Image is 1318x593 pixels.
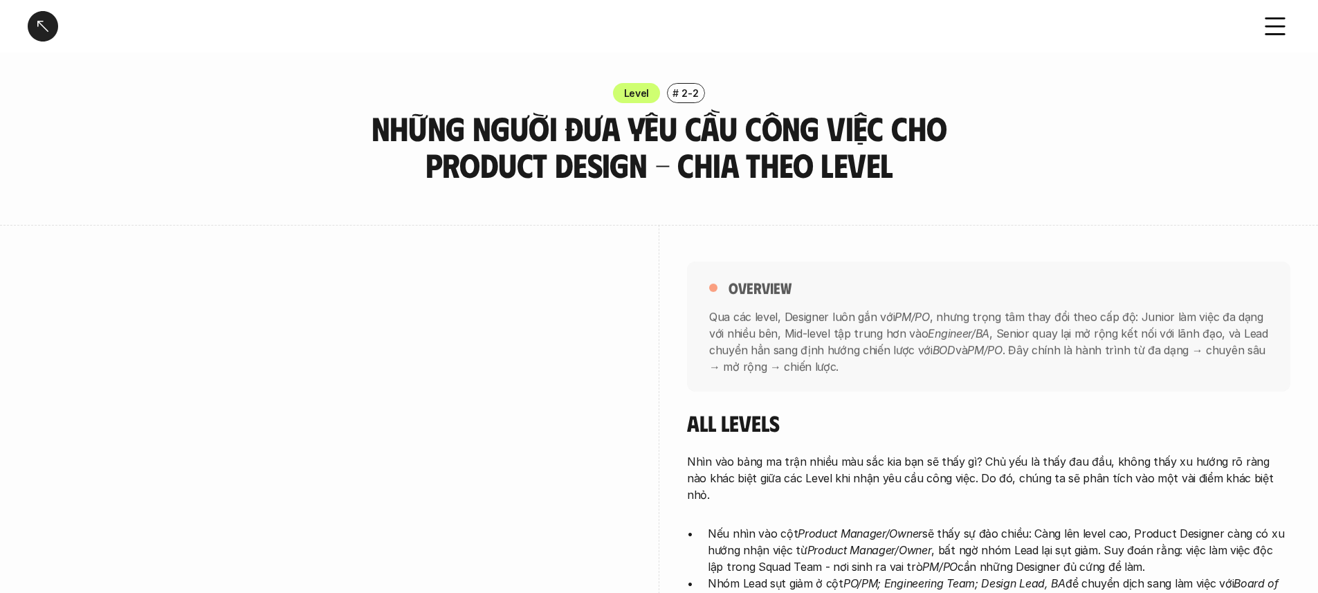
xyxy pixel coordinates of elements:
[967,343,1003,356] em: PM/PO
[672,88,679,98] h6: #
[933,343,955,356] em: BOD
[687,410,1290,436] h4: All levels
[843,576,1065,590] em: PO/PM; Engineering Team; Design Lead, BA
[928,326,989,340] em: Engineer/BA
[624,86,650,100] p: Level
[365,110,953,183] h3: Những người đưa yêu cầu công việc cho Product Design - Chia theo Level
[708,525,1290,575] p: Nếu nhìn vào cột sẽ thấy sự đảo chiều: Càng lên level cao, Product Designer càng có xu hướng nhận...
[895,309,930,323] em: PM/PO
[729,277,791,297] h5: overview
[922,560,958,574] em: PM/PO
[709,308,1268,374] p: Qua các level, Designer luôn gắn với , nhưng trọng tâm thay đổi theo cấp độ: Junior làm việc đa d...
[687,453,1290,503] p: Nhìn vào bảng ma trận nhiều màu sắc kia bạn sẽ thấy gì? Chủ yếu là thấy đau đầu, không thấy xu hư...
[681,86,698,100] p: 2-2
[798,527,922,540] em: Product Manager/Owner
[807,543,932,557] em: Product Manager/Owner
